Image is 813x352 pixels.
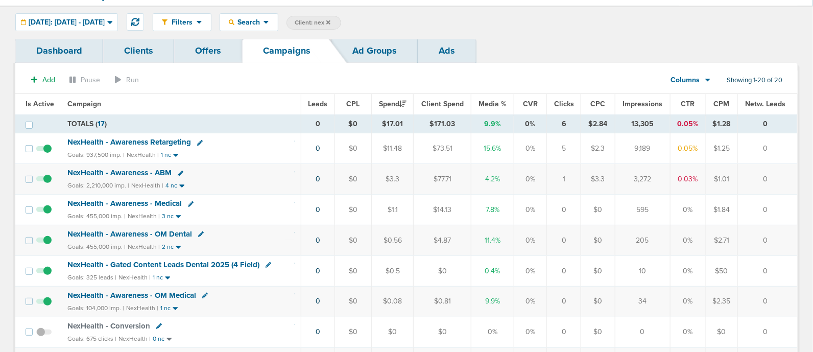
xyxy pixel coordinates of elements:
td: 0% [514,114,547,133]
span: NexHealth - Gated Content Leads Dental 2025 (4 Field) [67,260,259,269]
span: NexHealth - Conversion [67,321,150,331]
small: 0 nc [153,335,164,343]
td: 11.4% [471,225,514,256]
span: Add [42,76,55,84]
td: 0% [514,164,547,195]
small: NexHealth | [131,182,163,189]
td: 0% [514,286,547,317]
small: NexHealth | [128,243,160,250]
small: 1 nc [153,274,163,281]
small: NexHealth | [118,335,151,342]
span: Impressions [623,100,662,108]
td: $14.13 [414,195,471,225]
td: $0 [581,317,615,347]
a: Dashboard [15,39,103,63]
td: $0 [414,317,471,347]
td: 0% [514,317,547,347]
td: $3.3 [581,164,615,195]
span: Media % [479,100,507,108]
td: 10 [615,255,671,286]
td: $0 [334,286,371,317]
td: $2.3 [581,133,615,164]
td: 7.8% [471,195,514,225]
td: $0 [334,164,371,195]
td: $0.5 [372,255,414,286]
span: Clicks [554,100,574,108]
span: CPC [591,100,606,108]
span: Filters [168,18,197,27]
td: $0 [372,317,414,347]
td: $0 [581,195,615,225]
td: $73.51 [414,133,471,164]
span: Search [234,18,264,27]
span: Showing 1-20 of 20 [727,76,782,85]
span: Campaign [67,100,101,108]
td: 0 [738,225,798,256]
span: Spend [379,100,406,108]
span: CVR [523,100,538,108]
td: $0.81 [414,286,471,317]
td: 1 [547,164,581,195]
td: 0.4% [471,255,514,286]
a: 0 [316,297,320,306]
span: CPM [714,100,730,108]
small: 1 nc [161,151,171,159]
td: 0 [738,286,798,317]
td: 0% [670,255,706,286]
span: Client: nex [295,18,330,27]
td: 0 [547,195,581,225]
a: 0 [316,236,320,245]
td: 3,272 [615,164,671,195]
a: Offers [174,39,242,63]
small: Goals: 104,000 imp. | [67,304,124,312]
td: 0 [547,225,581,256]
a: Ads [418,39,476,63]
small: Goals: 937,500 imp. | [67,151,125,159]
small: NexHealth | [126,304,158,312]
small: 2 nc [162,243,174,251]
td: $0 [581,225,615,256]
span: NexHealth - Awareness Retargeting [67,137,191,147]
td: 15.6% [471,133,514,164]
a: Clients [103,39,174,63]
td: $0.08 [372,286,414,317]
td: 13,305 [615,114,671,133]
a: Ad Groups [331,39,418,63]
small: NexHealth | [128,213,160,220]
td: $2.71 [706,225,738,256]
span: Netw. Leads [746,100,786,108]
span: 17 [98,120,105,128]
td: $1.84 [706,195,738,225]
td: 9.9% [471,114,514,133]
span: NexHealth - Awareness - ABM [67,168,172,177]
td: 34 [615,286,671,317]
td: 0 [615,317,671,347]
a: Campaigns [242,39,331,63]
td: $1.1 [372,195,414,225]
td: 0% [670,195,706,225]
td: 9,189 [615,133,671,164]
td: $0 [334,225,371,256]
td: $50 [706,255,738,286]
td: $0 [414,255,471,286]
td: $11.48 [372,133,414,164]
td: $2.84 [581,114,615,133]
small: Goals: 455,000 imp. | [67,243,126,251]
td: $2.35 [706,286,738,317]
td: $0 [334,317,371,347]
td: $17.01 [372,114,414,133]
td: TOTALS ( ) [61,114,301,133]
small: 3 nc [162,213,174,220]
td: 0 [547,286,581,317]
span: NexHealth - Awareness - OM Medical [67,291,196,300]
td: 0% [670,286,706,317]
td: 0% [514,133,547,164]
td: 595 [615,195,671,225]
small: NexHealth | [127,151,159,158]
a: 0 [316,144,320,153]
td: 0% [670,225,706,256]
td: 0% [670,317,706,347]
td: $1.28 [706,114,738,133]
td: $4.87 [414,225,471,256]
a: 0 [316,327,320,336]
